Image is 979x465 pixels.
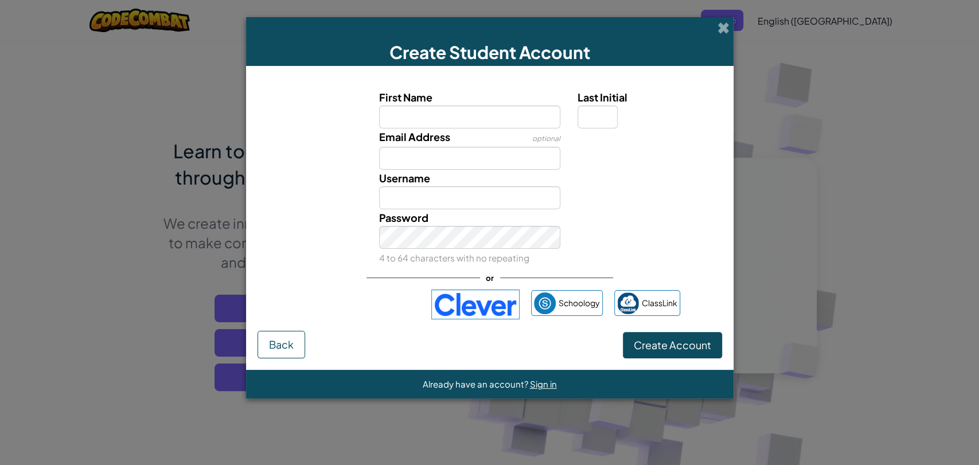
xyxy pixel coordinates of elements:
button: Back [258,331,305,358]
span: Schoology [559,295,600,311]
span: Create Account [634,338,711,351]
span: Email Address [379,130,450,143]
span: First Name [379,91,432,104]
span: Password [379,211,428,224]
small: 4 to 64 characters with no repeating [379,252,529,263]
span: Back [269,338,294,351]
img: schoology.png [534,292,556,314]
span: Create Student Account [389,41,590,63]
a: Sign in [530,378,557,389]
span: or [480,269,500,286]
span: Last Initial [578,91,627,104]
span: Username [379,171,430,185]
iframe: Sign in with Google Button [293,292,426,317]
span: ClassLink [642,295,677,311]
span: Already have an account? [423,378,530,389]
button: Create Account [623,332,722,358]
img: clever-logo-blue.png [431,290,520,319]
img: classlink-logo-small.png [617,292,639,314]
span: optional [532,134,560,143]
